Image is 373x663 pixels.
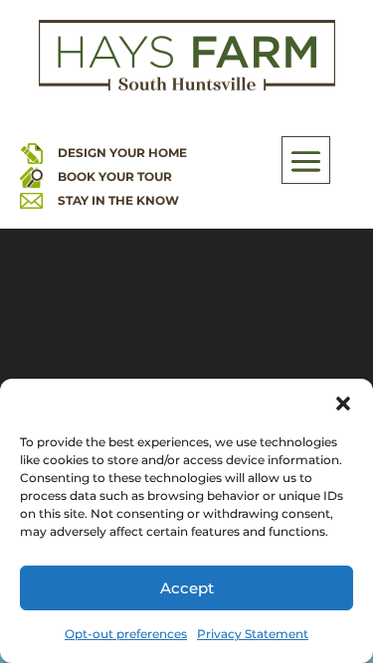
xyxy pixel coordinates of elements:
[20,165,43,188] img: book your home tour
[197,620,308,648] a: Privacy Statement
[39,78,335,95] a: hays farm homes huntsville development
[20,566,353,610] button: Accept
[65,620,187,648] a: Opt-out preferences
[20,141,43,164] img: design your home
[333,394,353,414] div: Close dialog
[58,193,179,208] a: STAY IN THE KNOW
[20,433,348,541] div: To provide the best experiences, we use technologies like cookies to store and/or access device i...
[58,169,172,184] a: BOOK YOUR TOUR
[58,145,187,160] a: DESIGN YOUR HOME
